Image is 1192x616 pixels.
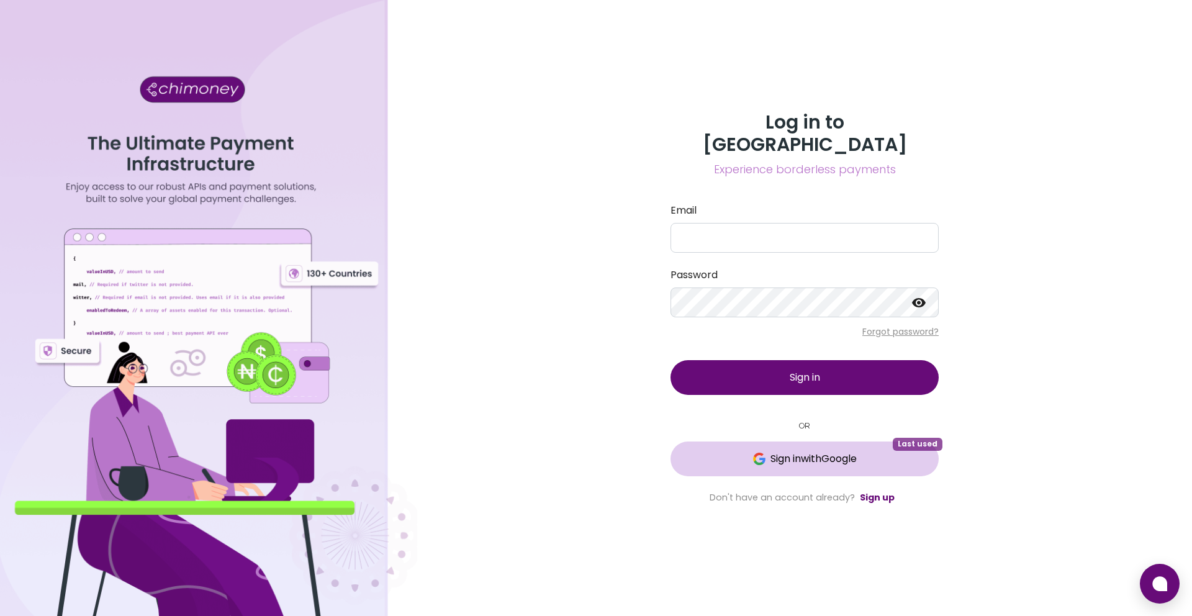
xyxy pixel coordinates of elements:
[670,203,939,218] label: Email
[860,491,895,504] a: Sign up
[670,111,939,156] h3: Log in to [GEOGRAPHIC_DATA]
[710,491,855,504] span: Don't have an account already?
[670,161,939,178] span: Experience borderless payments
[770,451,857,466] span: Sign in with Google
[670,420,939,432] small: OR
[893,438,942,450] span: Last used
[670,325,939,338] p: Forgot password?
[790,370,820,384] span: Sign in
[670,360,939,395] button: Sign in
[670,442,939,476] button: GoogleSign inwithGoogleLast used
[1140,564,1180,604] button: Open chat window
[670,268,939,283] label: Password
[753,453,765,465] img: Google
